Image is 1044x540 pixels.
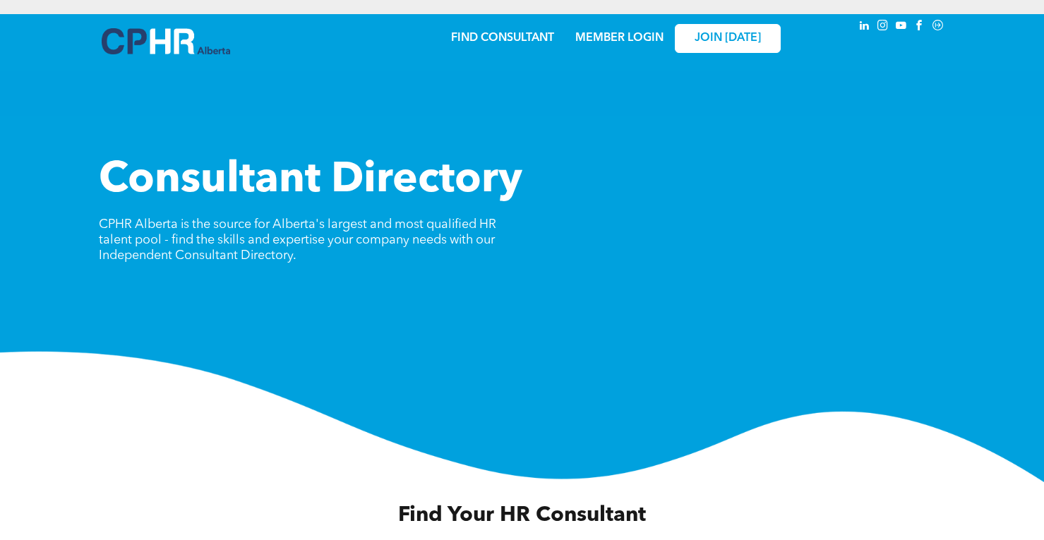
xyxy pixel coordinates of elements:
span: CPHR Alberta is the source for Alberta's largest and most qualified HR talent pool - find the ski... [99,218,496,262]
a: instagram [875,18,891,37]
img: A blue and white logo for cp alberta [102,28,230,54]
span: Find Your HR Consultant [398,505,646,526]
a: FIND CONSULTANT [451,32,554,44]
a: facebook [912,18,928,37]
a: MEMBER LOGIN [575,32,664,44]
a: youtube [894,18,909,37]
span: Consultant Directory [99,160,522,202]
a: Social network [930,18,946,37]
a: linkedin [857,18,872,37]
span: JOIN [DATE] [695,32,761,45]
a: JOIN [DATE] [675,24,781,53]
